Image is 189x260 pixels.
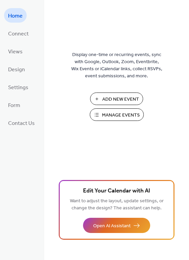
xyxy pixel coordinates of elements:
a: Settings [4,80,32,94]
span: Open AI Assistant [93,223,131,230]
span: Want to adjust the layout, update settings, or change the design? The assistant can help. [70,197,164,213]
a: Design [4,62,29,76]
span: Views [8,47,23,57]
a: Views [4,44,27,58]
button: Open AI Assistant [83,218,150,233]
a: Home [4,8,27,23]
span: Connect [8,29,29,39]
span: Design [8,64,25,75]
span: Display one-time or recurring events, sync with Google, Outlook, Zoom, Eventbrite, Wix Events or ... [71,51,162,80]
span: Form [8,100,20,111]
span: Contact Us [8,118,35,129]
span: Settings [8,82,28,93]
span: Edit Your Calendar with AI [83,186,150,196]
span: Home [8,11,23,21]
span: Manage Events [102,112,140,119]
a: Contact Us [4,115,39,130]
span: Add New Event [102,96,139,103]
a: Form [4,98,24,112]
button: Manage Events [90,108,144,121]
button: Add New Event [90,93,143,105]
a: Connect [4,26,33,41]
